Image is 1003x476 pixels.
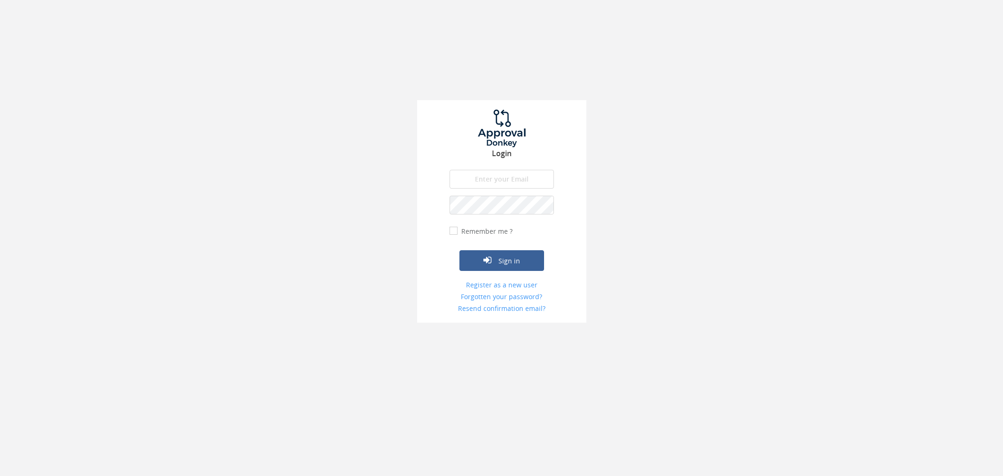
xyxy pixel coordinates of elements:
a: Forgotten your password? [450,292,554,301]
label: Remember me ? [459,227,513,236]
a: Resend confirmation email? [450,304,554,313]
img: logo.png [466,110,537,147]
h3: Login [417,150,586,158]
a: Register as a new user [450,280,554,290]
button: Sign in [459,250,544,271]
input: Enter your Email [450,170,554,189]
